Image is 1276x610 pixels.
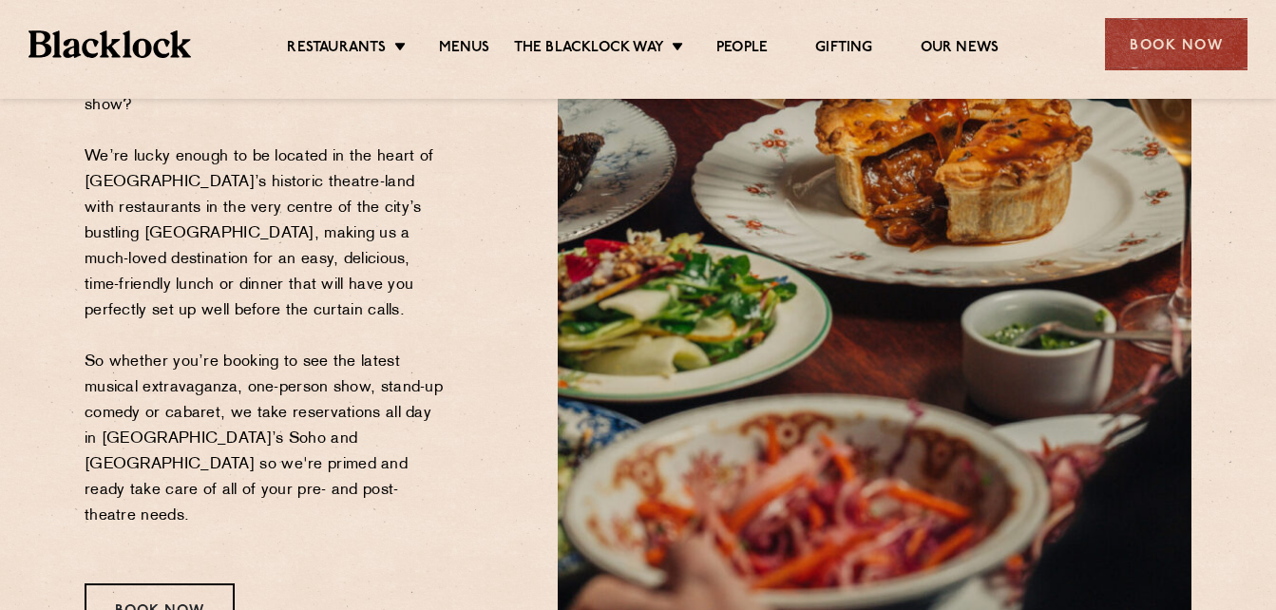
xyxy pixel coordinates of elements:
[439,39,490,60] a: Menus
[716,39,768,60] a: People
[29,30,191,58] img: BL_Textured_Logo-footer-cropped.svg
[1105,18,1247,70] div: Book Now
[85,67,448,555] p: Let’s be honest, who doesn’t love dinner and a show? We’re lucky enough to be located in the hear...
[514,39,664,60] a: The Blacklock Way
[921,39,1000,60] a: Our News
[815,39,872,60] a: Gifting
[287,39,386,60] a: Restaurants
